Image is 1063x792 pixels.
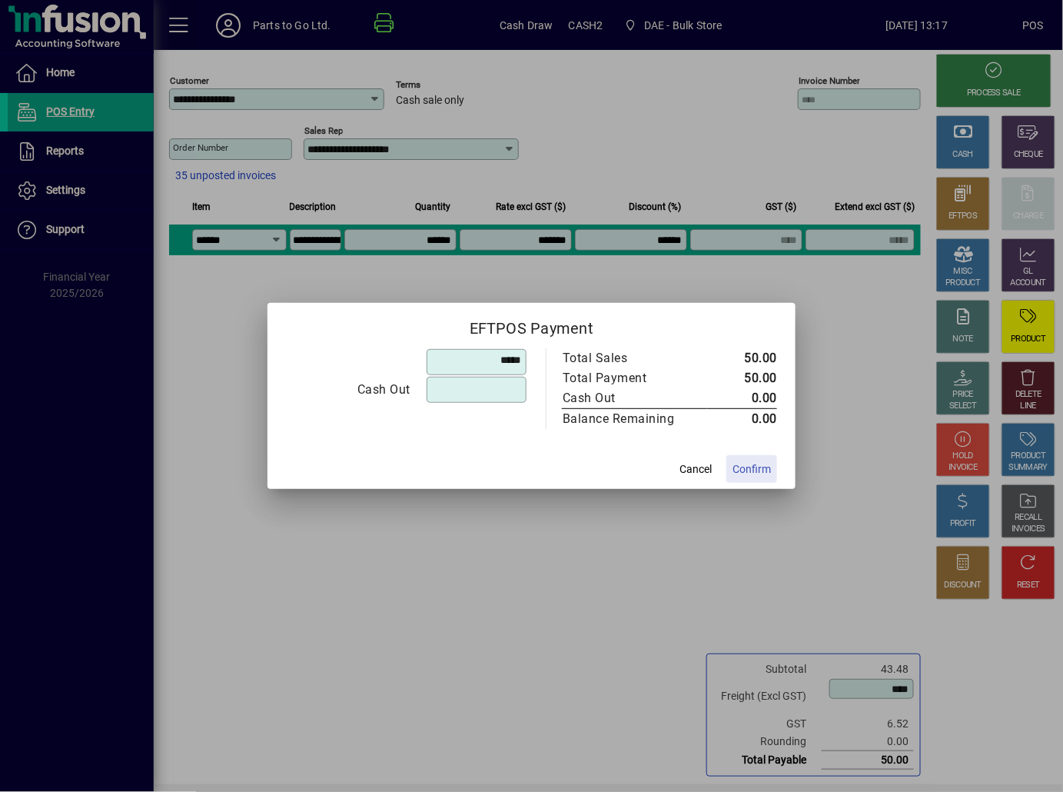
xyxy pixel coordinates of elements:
[707,368,777,388] td: 50.00
[732,461,771,478] span: Confirm
[707,348,777,368] td: 50.00
[562,348,707,368] td: Total Sales
[563,389,692,408] div: Cash Out
[707,409,777,430] td: 0.00
[267,303,796,348] h2: EFTPOS Payment
[671,455,720,483] button: Cancel
[563,410,692,428] div: Balance Remaining
[707,388,777,409] td: 0.00
[726,455,777,483] button: Confirm
[287,381,410,399] div: Cash Out
[679,461,712,478] span: Cancel
[562,368,707,388] td: Total Payment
